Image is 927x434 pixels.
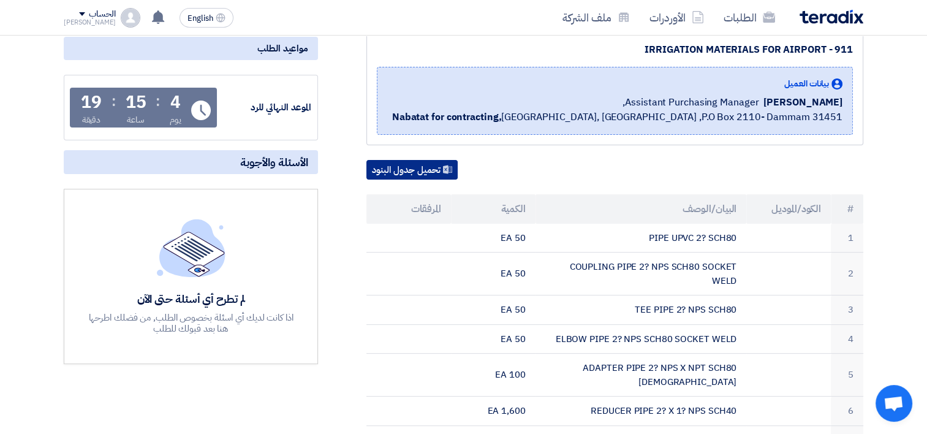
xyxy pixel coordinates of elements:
span: الأسئلة والأجوبة [240,155,308,169]
td: COUPLING PIPE 2? NPS SCH80 SOCKET WELD [535,253,747,295]
td: 50 EA [451,324,535,354]
div: الموعد النهائي للرد [219,101,311,115]
span: بيانات العميل [784,77,829,90]
div: 15 [126,94,146,111]
th: المرفقات [366,194,451,224]
td: 5 [831,354,863,397]
td: 2 [831,253,863,295]
div: يوم [170,113,181,126]
div: اذا كانت لديك أي اسئلة بخصوص الطلب, من فضلك اطرحها هنا بعد قبولك للطلب [87,312,295,334]
div: IRRIGATION MATERIALS FOR AIRPORT - 911 [377,42,853,57]
div: الحساب [89,9,115,20]
button: تحميل جدول البنود [366,160,458,180]
div: لم تطرح أي أسئلة حتى الآن [87,292,295,306]
img: empty_state_list.svg [157,219,225,276]
span: English [187,14,213,23]
th: الكود/الموديل [746,194,831,224]
div: 4 [170,94,181,111]
td: ADAPTER PIPE 2? NPS X NPT SCH80 [DEMOGRAPHIC_DATA] [535,354,747,397]
td: PIPE UPVC 2? SCH80 [535,224,747,253]
div: : [112,90,116,112]
td: TEE PIPE 2? NPS SCH80 [535,295,747,325]
td: 1 [831,224,863,253]
th: # [831,194,863,224]
a: Open chat [876,385,912,422]
td: 4 [831,324,863,354]
td: 50 EA [451,253,535,295]
div: مواعيد الطلب [64,37,318,60]
td: 3 [831,295,863,325]
button: English [180,8,233,28]
td: 50 EA [451,295,535,325]
b: Nabatat for contracting, [392,110,502,124]
td: 50 EA [451,224,535,253]
div: دقيقة [82,113,101,126]
div: ساعة [127,113,145,126]
a: الطلبات [714,3,785,32]
td: 6 [831,397,863,426]
div: : [156,90,160,112]
img: Teradix logo [800,10,863,24]
th: الكمية [451,194,535,224]
span: [GEOGRAPHIC_DATA], [GEOGRAPHIC_DATA] ,P.O Box 2110- Dammam 31451 [392,110,842,124]
div: 19 [81,94,102,111]
a: الأوردرات [640,3,714,32]
span: Assistant Purchasing Manager, [622,95,759,110]
td: ELBOW PIPE 2? NPS SCH80 SOCKET WELD [535,324,747,354]
a: ملف الشركة [553,3,640,32]
img: profile_test.png [121,8,140,28]
td: 100 EA [451,354,535,397]
div: [PERSON_NAME] [64,19,116,26]
span: [PERSON_NAME] [763,95,842,110]
th: البيان/الوصف [535,194,747,224]
td: 1,600 EA [451,397,535,426]
td: REDUCER PIPE 2? X 1? NPS SCH40 [535,397,747,426]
